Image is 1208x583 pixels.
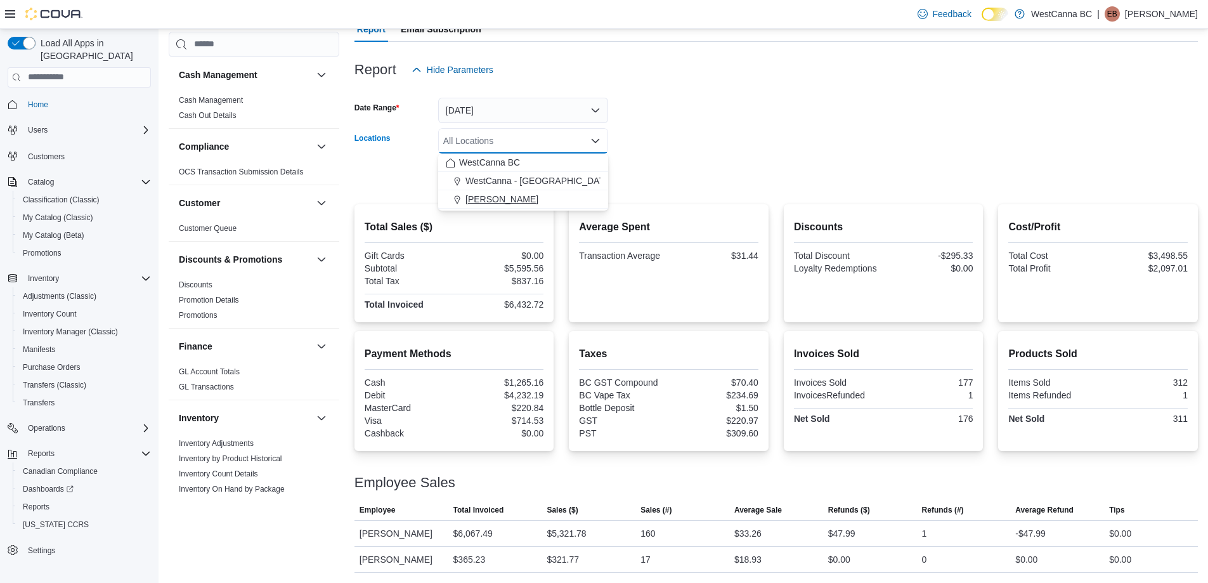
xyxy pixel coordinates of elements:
div: 311 [1101,414,1188,424]
button: Purchase Orders [13,358,156,376]
div: $18.93 [734,552,762,567]
p: [PERSON_NAME] [1125,6,1198,22]
button: Operations [3,419,156,437]
div: 176 [886,414,973,424]
div: Loyalty Redemptions [794,263,881,273]
button: Inventory Count [13,305,156,323]
span: Canadian Compliance [18,464,151,479]
span: Sales (#) [640,505,672,515]
span: My Catalog (Beta) [18,228,151,243]
a: Dashboards [18,481,79,497]
span: Classification (Classic) [18,192,151,207]
div: Elisabeth Bjornson [1105,6,1120,22]
div: BC Vape Tax [579,390,666,400]
img: Cova [25,8,82,20]
button: Settings [3,541,156,560]
a: Cash Out Details [179,111,237,120]
button: Promotions [13,244,156,262]
span: OCS Transaction Submission Details [179,167,304,177]
span: Promotions [18,246,151,261]
button: Catalog [23,174,59,190]
div: $70.40 [672,377,758,388]
button: Discounts & Promotions [314,252,329,267]
div: $0.00 [886,263,973,273]
a: Classification (Classic) [18,192,105,207]
div: 17 [640,552,651,567]
button: Inventory [314,410,329,426]
span: Reports [23,446,151,461]
div: $4,232.19 [457,390,543,400]
a: Customer Queue [179,224,237,233]
div: Finance [169,364,339,400]
a: Transfers [18,395,60,410]
span: GL Account Totals [179,367,240,377]
h3: Customer [179,197,220,209]
span: Customers [23,148,151,164]
span: Refunds ($) [828,505,870,515]
a: Promotions [18,246,67,261]
span: Dashboards [18,481,151,497]
div: $2,097.01 [1101,263,1188,273]
button: Users [3,121,156,139]
a: Reports [18,499,55,514]
button: Inventory Manager (Classic) [13,323,156,341]
button: Canadian Compliance [13,462,156,480]
a: Home [23,97,53,112]
h2: Cost/Profit [1008,219,1188,235]
button: Inventory [179,412,311,424]
button: Customer [179,197,311,209]
a: Customers [23,149,70,164]
div: Items Refunded [1008,390,1095,400]
span: Sales ($) [547,505,578,515]
div: -$47.99 [1015,526,1045,541]
h2: Average Spent [579,219,758,235]
p: WestCanna BC [1031,6,1092,22]
span: Tips [1109,505,1124,515]
a: Manifests [18,342,60,357]
div: MasterCard [365,403,451,413]
a: Canadian Compliance [18,464,103,479]
span: My Catalog (Classic) [18,210,151,225]
button: Finance [179,340,311,353]
a: Cash Management [179,96,243,105]
div: Customer [169,221,339,241]
div: Invoices Sold [794,377,881,388]
div: $714.53 [457,416,543,426]
button: Finance [314,339,329,354]
div: Cash [365,377,451,388]
button: Transfers [13,394,156,412]
div: 160 [640,526,655,541]
span: Purchase Orders [23,362,81,372]
a: Inventory by Product Historical [179,454,282,463]
span: My Catalog (Classic) [23,213,93,223]
h3: Report [354,62,396,77]
a: GL Account Totals [179,367,240,376]
span: Home [28,100,48,110]
span: Inventory On Hand by Package [179,484,285,494]
div: $837.16 [457,276,543,286]
span: Inventory [23,271,151,286]
div: $0.00 [1109,552,1131,567]
a: Inventory Count Details [179,469,258,478]
div: Debit [365,390,451,400]
span: Adjustments (Classic) [23,291,96,301]
span: Operations [28,423,65,433]
span: Load All Apps in [GEOGRAPHIC_DATA] [36,37,151,62]
div: 312 [1101,377,1188,388]
span: [PERSON_NAME] [465,193,538,206]
button: Discounts & Promotions [179,253,311,266]
span: Promotions [179,310,218,320]
a: [US_STATE] CCRS [18,517,94,532]
span: Refunds (#) [922,505,964,515]
div: Total Cost [1008,251,1095,261]
span: Cash Out Details [179,110,237,121]
h3: Employee Sales [354,475,455,490]
div: Gift Cards [365,251,451,261]
button: Cash Management [179,69,311,81]
div: Total Profit [1008,263,1095,273]
a: Inventory Adjustments [179,439,254,448]
a: OCS Transaction Submission Details [179,167,304,176]
span: Dashboards [23,484,74,494]
button: Operations [23,421,70,436]
button: My Catalog (Beta) [13,226,156,244]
